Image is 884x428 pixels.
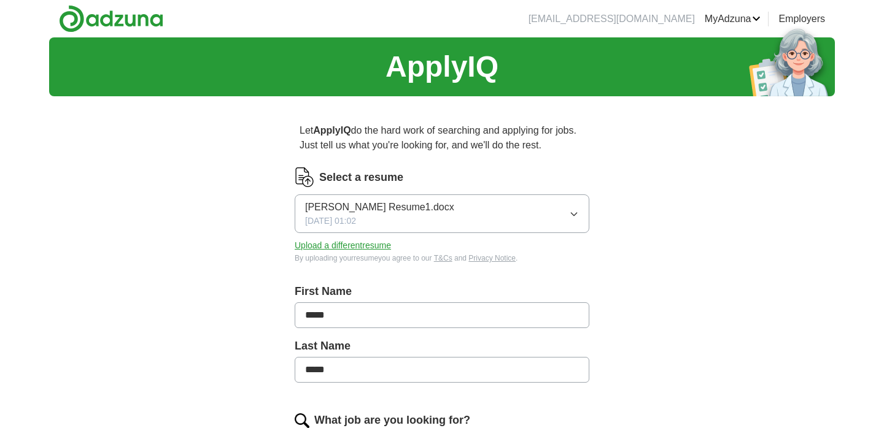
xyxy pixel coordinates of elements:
[295,338,589,354] label: Last Name
[59,5,163,32] img: Adzuna logo
[386,45,498,89] h1: ApplyIQ
[305,200,454,215] span: [PERSON_NAME] Resume1.docx
[295,253,589,264] div: By uploading your resume you agree to our and .
[305,215,356,227] span: [DATE] 01:02
[529,12,695,26] li: [EMAIL_ADDRESS][DOMAIN_NAME]
[295,118,589,158] p: Let do the hard work of searching and applying for jobs. Just tell us what you're looking for, an...
[295,194,589,233] button: [PERSON_NAME] Resume1.docx[DATE] 01:02
[295,239,391,252] button: Upload a differentresume
[705,12,761,26] a: MyAdzuna
[778,12,825,26] a: Employers
[319,169,403,186] label: Select a resume
[434,254,452,262] a: T&Cs
[295,413,309,428] img: search.png
[313,125,351,136] strong: ApplyIQ
[295,167,314,187] img: CV Icon
[295,283,589,300] label: First Name
[468,254,516,262] a: Privacy Notice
